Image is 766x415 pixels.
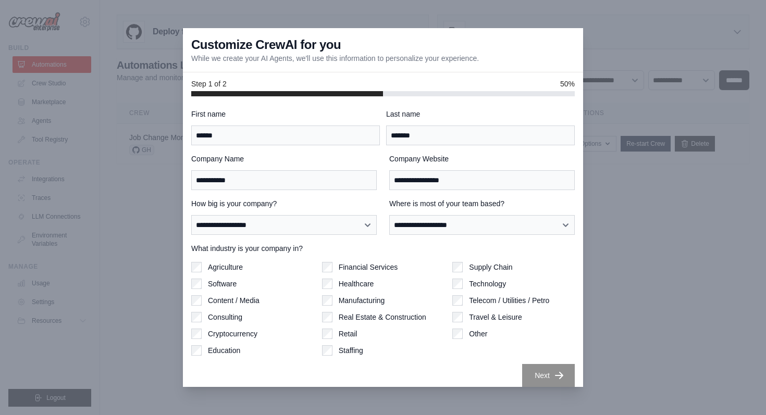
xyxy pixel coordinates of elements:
[522,364,575,387] button: Next
[386,109,575,119] label: Last name
[469,312,522,322] label: Travel & Leisure
[469,329,487,339] label: Other
[389,198,575,209] label: Where is most of your team based?
[191,109,380,119] label: First name
[469,279,506,289] label: Technology
[469,262,512,272] label: Supply Chain
[339,279,374,289] label: Healthcare
[191,79,227,89] span: Step 1 of 2
[191,154,377,164] label: Company Name
[208,329,257,339] label: Cryptocurrency
[339,312,426,322] label: Real Estate & Construction
[191,198,377,209] label: How big is your company?
[560,79,575,89] span: 50%
[339,345,363,356] label: Staffing
[191,36,341,53] h3: Customize CrewAI for you
[339,262,398,272] label: Financial Services
[191,53,479,64] p: While we create your AI Agents, we'll use this information to personalize your experience.
[339,329,357,339] label: Retail
[469,295,549,306] label: Telecom / Utilities / Petro
[389,154,575,164] label: Company Website
[191,243,575,254] label: What industry is your company in?
[714,365,766,415] iframe: Chat Widget
[208,279,237,289] label: Software
[208,312,242,322] label: Consulting
[208,295,260,306] label: Content / Media
[339,295,385,306] label: Manufacturing
[208,345,240,356] label: Education
[208,262,243,272] label: Agriculture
